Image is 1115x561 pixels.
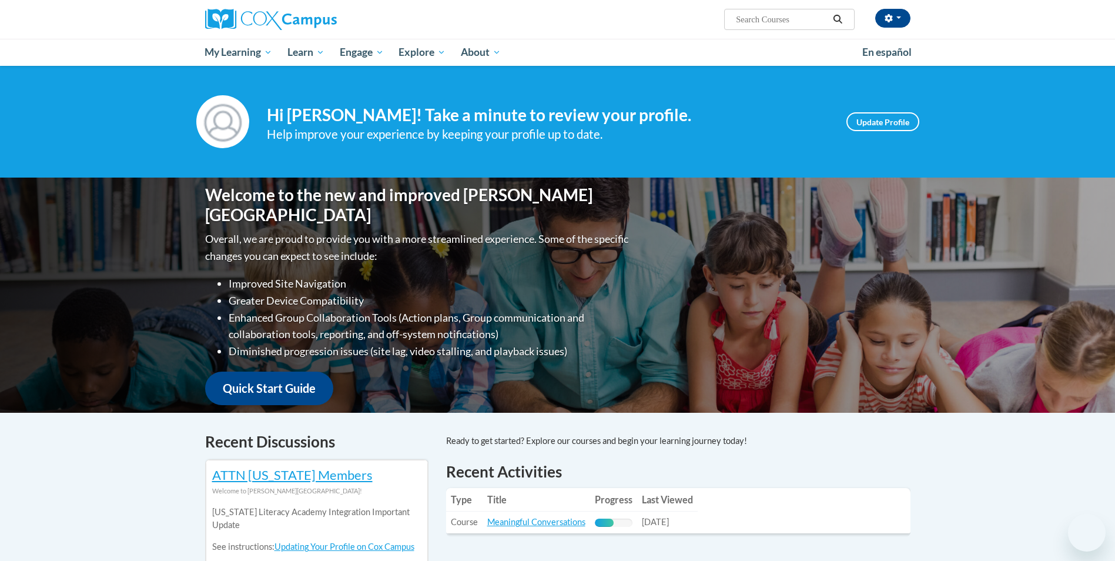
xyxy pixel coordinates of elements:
[446,488,483,512] th: Type
[205,9,337,30] img: Cox Campus
[340,45,384,59] span: Engage
[205,231,631,265] p: Overall, we are proud to provide you with a more streamlined experience. Some of the specific cha...
[595,519,614,527] div: Progress, %
[197,39,280,66] a: My Learning
[229,343,631,360] li: Diminished progression issues (site lag, video stalling, and playback issues)
[453,39,508,66] a: About
[855,40,919,65] a: En español
[590,488,637,512] th: Progress
[642,517,669,527] span: [DATE]
[487,517,585,527] a: Meaningful Conversations
[287,45,324,59] span: Learn
[187,39,928,66] div: Main menu
[212,485,421,497] div: Welcome to [PERSON_NAME][GEOGRAPHIC_DATA]!
[637,488,698,512] th: Last Viewed
[846,112,919,131] a: Update Profile
[205,372,333,405] a: Quick Start Guide
[483,488,590,512] th: Title
[862,46,912,58] span: En español
[274,542,414,552] a: Updating Your Profile on Cox Campus
[829,12,846,26] button: Search
[205,430,428,453] h4: Recent Discussions
[267,125,829,144] div: Help improve your experience by keeping your profile up to date.
[735,12,829,26] input: Search Courses
[205,45,272,59] span: My Learning
[875,9,910,28] button: Account Settings
[332,39,391,66] a: Engage
[267,105,829,125] h4: Hi [PERSON_NAME]! Take a minute to review your profile.
[1068,514,1106,552] iframe: Button to launch messaging window
[451,517,478,527] span: Course
[212,506,421,532] p: [US_STATE] Literacy Academy Integration Important Update
[212,540,421,553] p: See instructions:
[391,39,453,66] a: Explore
[205,9,428,30] a: Cox Campus
[229,275,631,292] li: Improved Site Navigation
[229,292,631,309] li: Greater Device Compatibility
[229,309,631,343] li: Enhanced Group Collaboration Tools (Action plans, Group communication and collaboration tools, re...
[461,45,501,59] span: About
[212,467,373,483] a: ATTN [US_STATE] Members
[205,185,631,225] h1: Welcome to the new and improved [PERSON_NAME][GEOGRAPHIC_DATA]
[280,39,332,66] a: Learn
[196,95,249,148] img: Profile Image
[446,461,910,482] h1: Recent Activities
[399,45,446,59] span: Explore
